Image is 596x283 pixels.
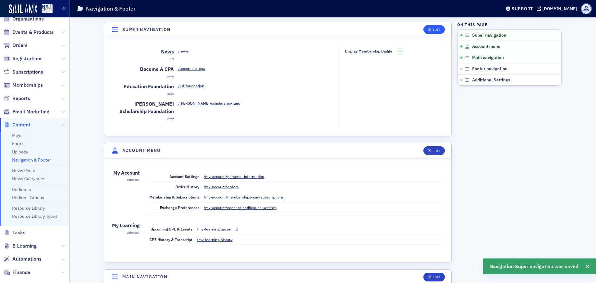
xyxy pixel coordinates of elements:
[12,108,49,115] span: Email Marketing
[149,194,199,199] span: Membership & Subscriptions
[581,3,592,14] span: Profile
[3,269,30,276] a: Finance
[167,74,174,78] span: page
[111,48,174,56] h3: News
[12,121,30,128] span: Content
[12,42,28,49] span: Orders
[178,100,245,106] a: /[PERSON_NAME]-scholarship-fund
[472,55,504,61] span: Main navigation
[432,28,440,31] div: Edit
[3,69,43,75] a: Subscriptions
[122,26,170,33] h4: Super navigation
[197,237,237,242] a: /my-learning/history
[345,48,392,53] span: Display Membership Badge
[197,226,242,232] a: /my-learning/upcoming
[149,237,192,242] span: CPE History & Transcript
[204,184,243,189] a: /my-account/orders
[3,82,43,89] a: Memberships
[3,108,49,115] a: Email Marketing
[12,168,35,173] a: News Posts
[12,29,54,36] span: Events & Products
[204,194,288,200] a: /my-account/memberships-and-subscriptions
[457,22,562,27] h4: On this page
[12,205,45,211] a: Resource Library
[3,55,43,62] a: Registrations
[112,222,140,229] h3: My Learning
[12,213,57,219] a: Resource Library Types
[178,66,210,71] a: /become-a-cpa
[178,83,209,89] a: /ed-foundation
[42,4,53,14] img: SailAMX
[151,226,192,231] span: Upcoming CPE & Events
[472,44,500,49] span: Account menu
[127,231,140,235] span: submenu
[432,276,440,279] div: Edit
[12,157,51,163] a: Navigation & Footer
[542,6,577,11] div: [DOMAIN_NAME]
[512,6,533,11] div: Support
[3,16,44,22] a: Organizations
[537,7,579,11] button: [DOMAIN_NAME]
[112,169,140,177] h3: My Account
[12,256,42,262] span: Automations
[9,4,37,14] img: SailAMX
[12,141,25,146] a: Forms
[204,174,269,179] a: /my-account/personal-information
[204,205,281,210] a: /my-account/connect-notification-settings
[12,16,44,22] span: Organizations
[12,229,25,236] span: Tasks
[122,147,161,154] h4: Account menu
[423,25,445,34] button: Edit
[178,48,193,54] a: /news
[472,66,508,72] span: Footer navigation
[3,229,25,236] a: Tasks
[160,205,199,210] span: Exchange Preferences
[472,33,506,38] span: Super navigation
[170,57,174,61] span: url
[3,243,37,249] a: E-Learning
[167,116,174,120] span: page
[167,92,174,96] span: page
[175,184,199,189] span: Order History
[423,273,445,281] button: Edit
[12,55,43,62] span: Registrations
[12,269,30,276] span: Finance
[122,274,167,280] h4: Main navigation
[12,133,24,138] a: Pages
[3,29,54,36] a: Events & Products
[12,149,28,155] a: Uploads
[3,42,28,49] a: Orders
[12,187,31,192] a: Redirects
[490,263,580,270] span: Navigation Super navigation was saved.
[12,176,45,181] a: News Categories
[3,121,30,128] a: Content
[37,4,53,15] a: View Homepage
[12,195,44,200] a: Redirect Groups
[12,95,30,102] span: Reports
[3,256,42,262] a: Automations
[111,100,174,115] h3: [PERSON_NAME] Scholarship Foundation
[423,146,445,155] button: Edit
[86,5,136,12] h1: Navigation & Footer
[432,149,440,153] div: Edit
[12,243,37,249] span: E-Learning
[3,95,30,102] a: Reports
[472,77,510,83] span: Additional Settings
[12,82,43,89] span: Memberships
[169,174,199,179] span: Account Settings
[12,69,43,75] span: Subscriptions
[111,83,174,90] h3: Education Foundation
[111,66,174,73] h3: Become a CPA
[127,178,140,182] span: submenu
